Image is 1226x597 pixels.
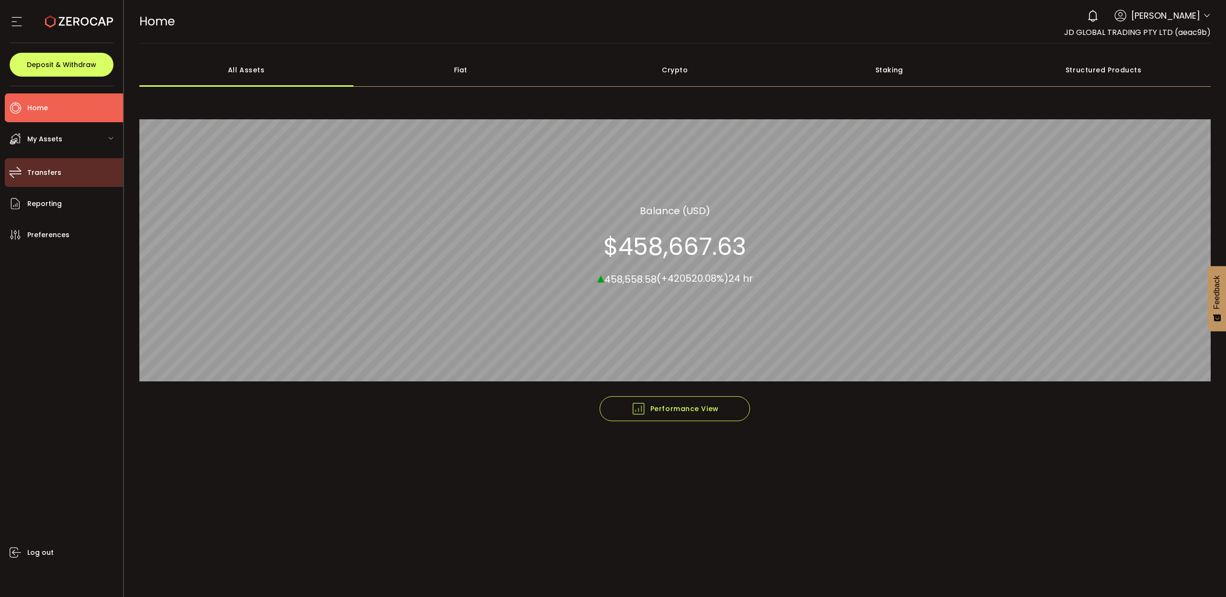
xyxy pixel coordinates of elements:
button: Performance View [600,396,750,421]
span: Transfers [27,166,61,180]
span: 24 hr [728,272,753,285]
section: Balance (USD) [640,203,710,218]
span: 458,558.58 [604,272,657,286]
span: Feedback [1213,276,1221,309]
button: Deposit & Withdraw [10,53,114,77]
span: Deposit & Withdraw [27,61,96,68]
span: Performance View [631,402,719,416]
iframe: Chat Widget [1112,494,1226,597]
span: Preferences [27,228,69,242]
div: Structured Products [997,53,1211,87]
span: ▴ [597,267,604,287]
div: Staking [782,53,997,87]
div: Crypto [568,53,783,87]
div: All Assets [139,53,354,87]
span: Log out [27,546,54,560]
div: Fiat [353,53,568,87]
div: 聊天小组件 [1112,494,1226,597]
button: Feedback - Show survey [1208,266,1226,331]
span: JD GLOBAL TRADING PTY LTD (aeac9b) [1064,27,1211,38]
span: My Assets [27,132,62,146]
span: Home [139,13,175,30]
span: (+420520.08%) [657,272,728,285]
section: $458,667.63 [603,232,746,261]
span: Home [27,101,48,115]
span: Reporting [27,197,62,211]
span: [PERSON_NAME] [1131,9,1200,22]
